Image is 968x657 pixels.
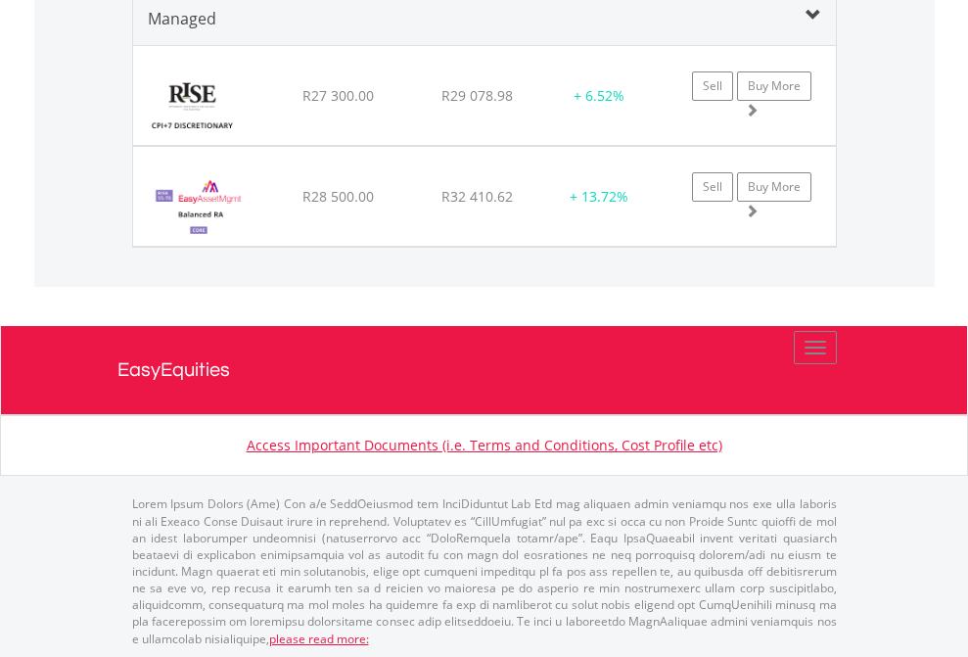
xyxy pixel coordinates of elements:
[441,187,513,206] span: R32 410.62
[692,71,733,101] a: Sell
[132,495,837,646] p: Lorem Ipsum Dolors (Ame) Con a/e SeddOeiusmod tem InciDiduntut Lab Etd mag aliquaen admin veniamq...
[737,172,811,202] a: Buy More
[269,631,369,647] a: please read more:
[302,86,374,105] span: R27 300.00
[148,8,216,29] span: Managed
[143,171,255,241] img: EMPBundle_CBalancedRA.png
[692,172,733,202] a: Sell
[549,86,649,106] div: + 6.52%
[143,70,242,140] img: RISE%20CPI%207%20Discretionary.png
[302,187,374,206] span: R28 500.00
[441,86,513,105] span: R29 078.98
[117,326,852,414] a: EasyEquities
[549,187,649,207] div: + 13.72%
[247,436,722,454] a: Access Important Documents (i.e. Terms and Conditions, Cost Profile etc)
[737,71,811,101] a: Buy More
